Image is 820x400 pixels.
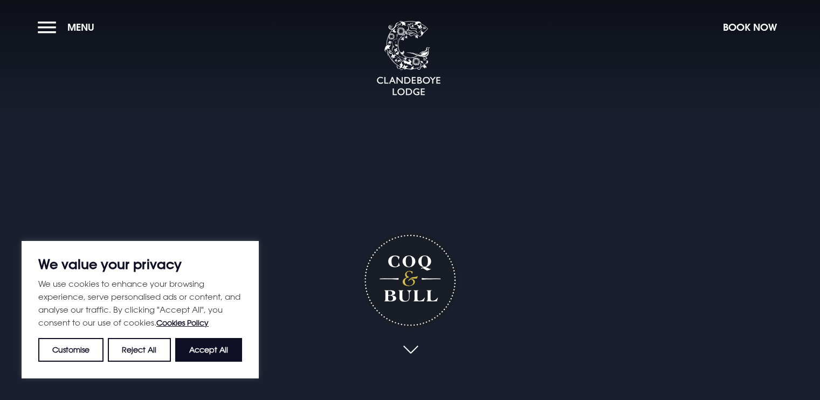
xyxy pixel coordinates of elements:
[108,338,170,362] button: Reject All
[175,338,242,362] button: Accept All
[38,16,100,39] button: Menu
[362,232,458,328] h1: Coq & Bull
[38,258,242,271] p: We value your privacy
[156,318,209,327] a: Cookies Policy
[718,16,782,39] button: Book Now
[38,338,104,362] button: Customise
[22,241,259,378] div: We value your privacy
[376,21,441,96] img: Clandeboye Lodge
[38,277,242,329] p: We use cookies to enhance your browsing experience, serve personalised ads or content, and analys...
[67,21,94,33] span: Menu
